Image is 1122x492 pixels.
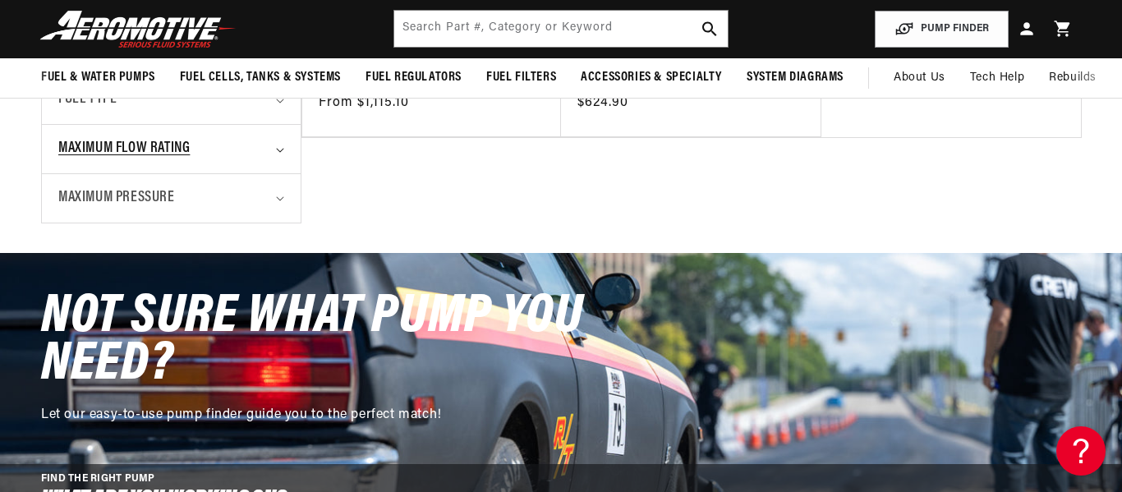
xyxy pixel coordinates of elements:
img: Aeromotive [35,10,241,48]
span: Fuel Type [58,88,117,112]
summary: Maximum Pressure (0 selected) [58,174,284,223]
span: Tech Help [970,69,1024,87]
span: Fuel Filters [486,69,556,86]
summary: Accessories & Specialty [568,58,734,97]
summary: Fuel Type (0 selected) [58,76,284,124]
span: Maximum Flow Rating [58,137,190,161]
summary: Fuel Cells, Tanks & Systems [168,58,353,97]
summary: Fuel Filters [474,58,568,97]
summary: Maximum Flow Rating (0 selected) [58,125,284,173]
a: About Us [881,58,958,98]
span: About Us [894,71,945,84]
span: NOT SURE WHAT PUMP YOU NEED? [41,290,583,393]
span: Fuel & Water Pumps [41,69,155,86]
button: search button [692,11,728,47]
span: Rebuilds [1049,69,1097,87]
summary: Rebuilds [1037,58,1109,98]
summary: Fuel & Water Pumps [29,58,168,97]
summary: System Diagrams [734,58,856,97]
span: System Diagrams [747,69,844,86]
span: Maximum Pressure [58,186,175,210]
input: Search by Part Number, Category or Keyword [394,11,729,47]
span: Fuel Cells, Tanks & Systems [180,69,341,86]
span: Accessories & Specialty [581,69,722,86]
span: FIND THE RIGHT PUMP [41,474,155,484]
span: Fuel Regulators [366,69,462,86]
summary: Fuel Regulators [353,58,474,97]
summary: Tech Help [958,58,1037,98]
button: PUMP FINDER [875,11,1009,48]
p: Let our easy-to-use pump finder guide you to the perfect match! [41,405,600,426]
